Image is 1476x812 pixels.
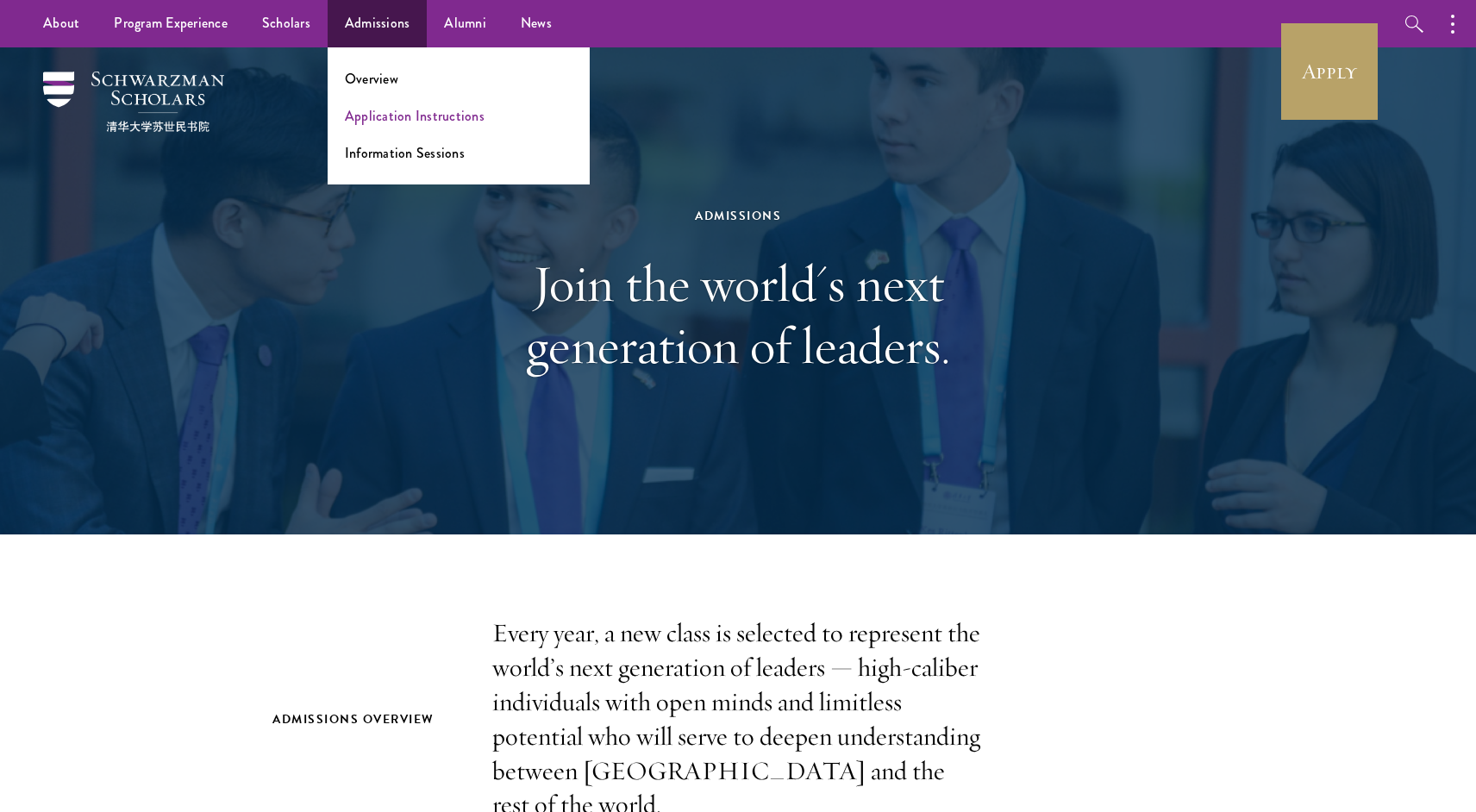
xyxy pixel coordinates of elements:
[345,143,465,163] a: Information Sessions
[345,69,398,89] a: Overview
[1281,23,1378,120] a: Apply
[272,709,458,730] h2: Admissions Overview
[441,253,1035,377] h1: Join the world's next generation of leaders.
[43,72,224,132] img: Schwarzman Scholars
[345,106,485,126] a: Application Instructions
[441,205,1035,227] div: Admissions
